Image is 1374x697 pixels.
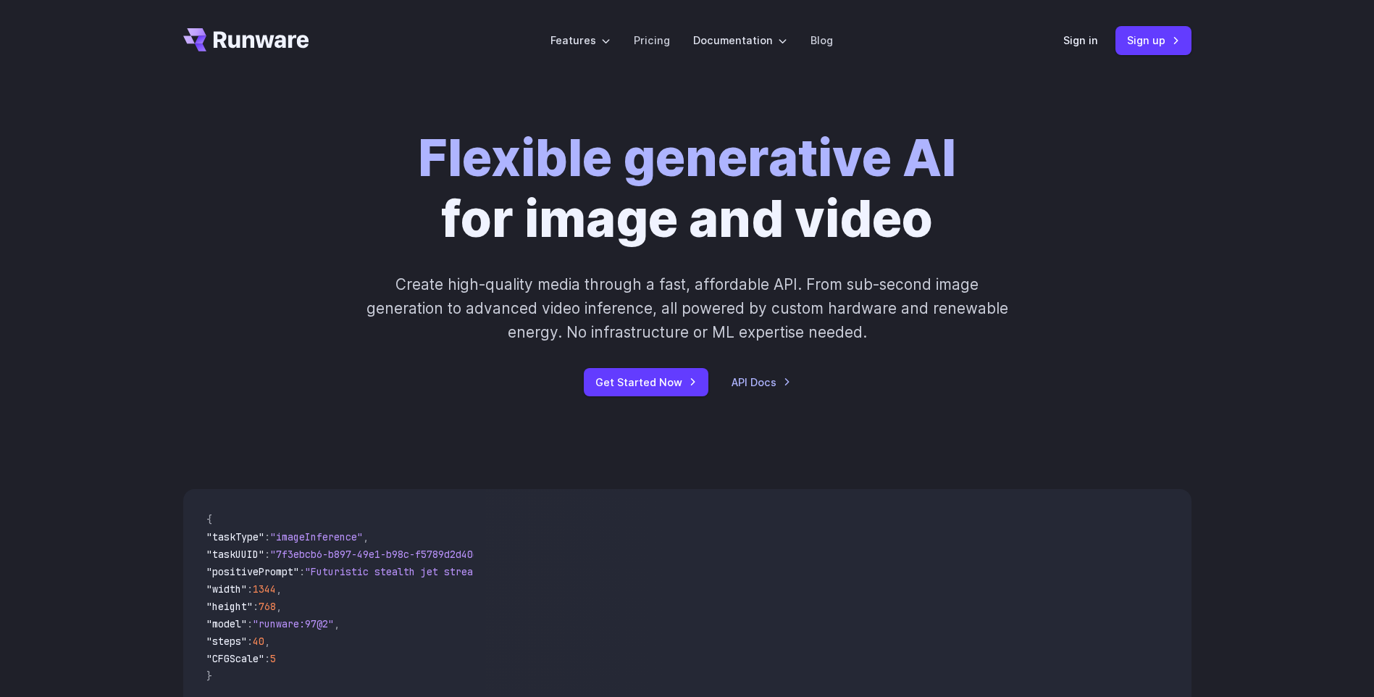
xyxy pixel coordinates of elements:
[363,530,369,543] span: ,
[270,530,363,543] span: "imageInference"
[276,600,282,613] span: ,
[299,565,305,578] span: :
[253,600,259,613] span: :
[206,600,253,613] span: "height"
[584,368,708,396] a: Get Started Now
[270,548,490,561] span: "7f3ebcb6-b897-49e1-b98c-f5789d2d40d7"
[206,565,299,578] span: "positivePrompt"
[206,617,247,630] span: "model"
[247,617,253,630] span: :
[276,583,282,596] span: ,
[1063,32,1098,49] a: Sign in
[732,374,791,391] a: API Docs
[264,652,270,665] span: :
[206,635,247,648] span: "steps"
[183,28,309,51] a: Go to /
[305,565,832,578] span: "Futuristic stealth jet streaking through a neon-lit cityscape with glowing purple exhaust"
[259,600,276,613] span: 768
[206,583,247,596] span: "width"
[247,635,253,648] span: :
[270,652,276,665] span: 5
[206,669,212,683] span: }
[253,635,264,648] span: 40
[206,530,264,543] span: "taskType"
[264,635,270,648] span: ,
[253,617,334,630] span: "runware:97@2"
[334,617,340,630] span: ,
[206,513,212,526] span: {
[550,32,611,49] label: Features
[264,530,270,543] span: :
[1115,26,1191,54] a: Sign up
[418,128,956,249] h1: for image and video
[634,32,670,49] a: Pricing
[693,32,787,49] label: Documentation
[418,127,956,188] strong: Flexible generative AI
[264,548,270,561] span: :
[247,583,253,596] span: :
[206,548,264,561] span: "taskUUID"
[810,32,833,49] a: Blog
[364,272,1010,345] p: Create high-quality media through a fast, affordable API. From sub-second image generation to adv...
[206,652,264,665] span: "CFGScale"
[253,583,276,596] span: 1344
